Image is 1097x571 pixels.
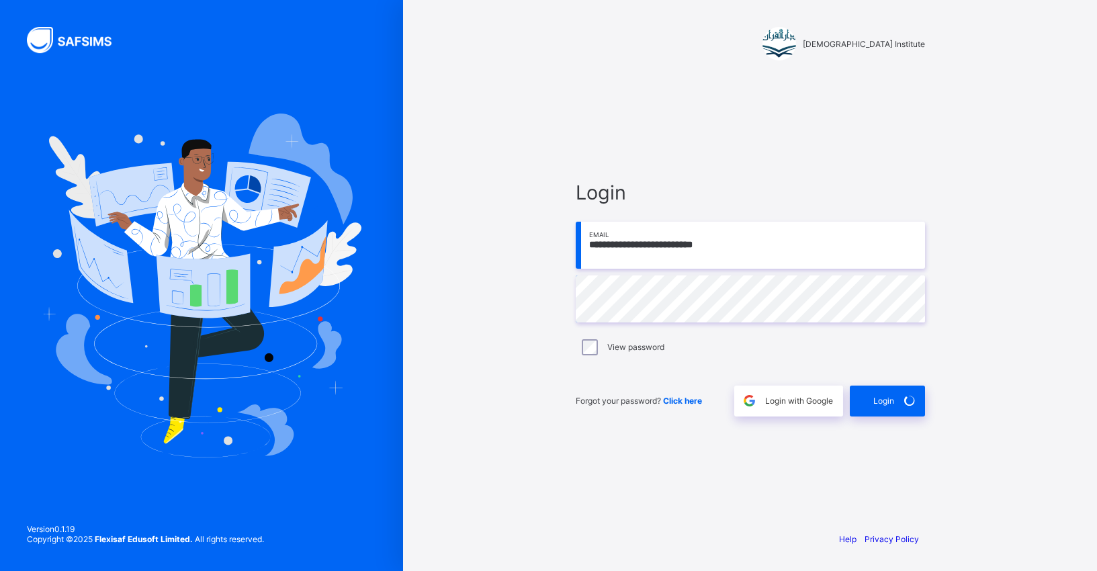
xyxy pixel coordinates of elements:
[765,396,833,406] span: Login with Google
[95,534,193,544] strong: Flexisaf Edusoft Limited.
[839,534,857,544] a: Help
[803,39,925,49] span: [DEMOGRAPHIC_DATA] Institute
[576,396,702,406] span: Forgot your password?
[27,27,128,53] img: SAFSIMS Logo
[576,181,925,204] span: Login
[663,396,702,406] a: Click here
[873,396,894,406] span: Login
[742,393,757,408] img: google.396cfc9801f0270233282035f929180a.svg
[607,342,664,352] label: View password
[27,534,264,544] span: Copyright © 2025 All rights reserved.
[865,534,919,544] a: Privacy Policy
[27,524,264,534] span: Version 0.1.19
